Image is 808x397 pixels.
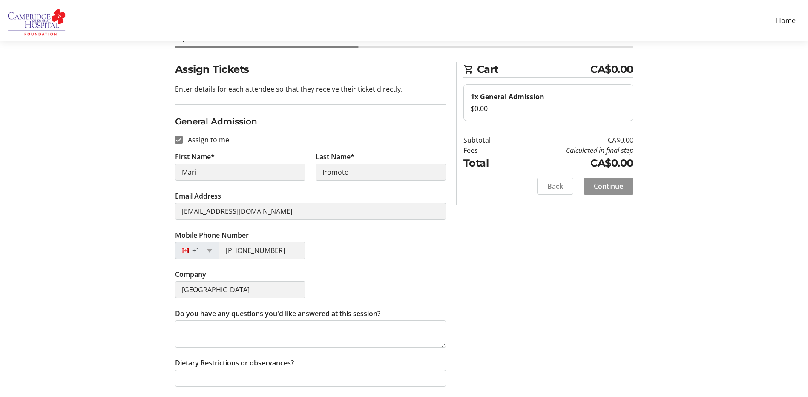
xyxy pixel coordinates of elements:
[512,155,633,171] td: CA$0.00
[471,104,626,114] div: $0.00
[175,230,249,240] label: Mobile Phone Number
[477,62,591,77] span: Cart
[463,135,512,145] td: Subtotal
[463,155,512,171] td: Total
[537,178,573,195] button: Back
[512,145,633,155] td: Calculated in final step
[219,242,305,259] input: (506) 234-5678
[175,115,446,128] h3: General Admission
[175,358,294,368] label: Dietary Restrictions or observances?
[175,191,221,201] label: Email Address
[771,12,801,29] a: Home
[175,84,446,94] p: Enter details for each attendee so that they receive their ticket directly.
[547,181,563,191] span: Back
[512,135,633,145] td: CA$0.00
[175,152,215,162] label: First Name*
[590,62,633,77] span: CA$0.00
[463,145,512,155] td: Fees
[594,181,623,191] span: Continue
[316,152,354,162] label: Last Name*
[175,62,446,77] h2: Assign Tickets
[584,178,633,195] button: Continue
[7,3,67,37] img: Cambridge Memorial Hospital Foundation's Logo
[471,92,544,101] strong: 1x General Admission
[175,308,380,319] label: Do you have any questions you'd like answered at this session?
[175,269,206,279] label: Company
[183,135,229,145] label: Assign to me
